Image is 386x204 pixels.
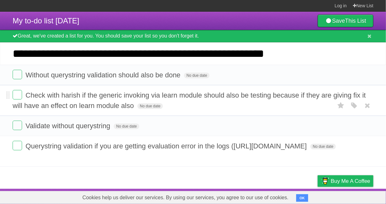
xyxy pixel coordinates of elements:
a: About [234,190,247,202]
a: Terms [288,190,302,202]
img: Buy me a coffee [321,176,329,186]
span: Querystring validation if you are getting evaluation error in the logs ([URL][DOMAIN_NAME] [26,142,308,150]
label: Done [13,70,22,79]
span: Without querystring validation should also be done [26,71,182,79]
span: No due date [114,123,139,129]
button: OK [296,194,308,202]
label: Star task [335,100,347,111]
a: Privacy [309,190,326,202]
span: My to-do list [DATE] [13,16,79,25]
span: No due date [184,73,210,78]
a: Buy me a coffee [318,175,373,187]
a: SaveThis List [318,15,373,27]
span: Cookies help us deliver our services. By using our services, you agree to our use of cookies. [76,191,295,204]
span: Check with harish if the generic invoking via learn module should also be testing because if they... [13,91,366,110]
span: No due date [310,144,336,149]
label: Done [13,90,22,99]
label: Done [13,141,22,150]
span: Validate without querystring [26,122,112,130]
label: Done [13,121,22,130]
b: This List [345,18,366,24]
a: Suggest a feature [334,190,373,202]
a: Developers [255,190,280,202]
span: No due date [137,103,163,109]
span: Buy me a coffee [331,176,370,187]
